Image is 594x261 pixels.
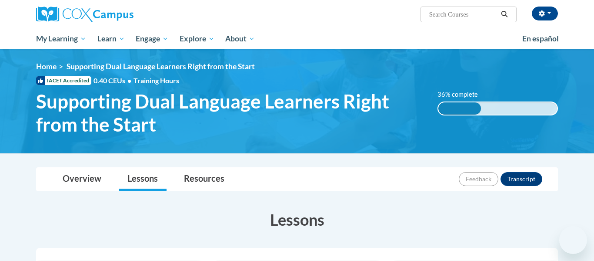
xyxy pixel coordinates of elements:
span: Supporting Dual Language Learners Right from the Start [67,62,255,71]
a: About [220,29,261,49]
span: IACET Accredited [36,76,91,85]
span: About [225,34,255,44]
label: 36% complete [437,90,487,99]
a: My Learning [30,29,92,49]
span: Engage [136,34,168,44]
span: 0.40 CEUs [93,76,133,85]
iframe: Button to launch messaging window [559,226,587,254]
a: Cox Campus [36,7,201,22]
a: Home [36,62,57,71]
div: Main menu [23,29,571,49]
a: Resources [175,168,233,191]
a: En español [517,30,564,48]
span: Learn [97,34,125,44]
a: Learn [92,29,130,49]
span: Training Hours [133,76,179,85]
span: My Learning [36,34,86,44]
h3: Lessons [36,209,558,230]
button: Transcript [501,172,542,186]
a: Engage [130,29,174,49]
span: Explore [180,34,214,44]
a: Explore [174,29,220,49]
img: Cox Campus [36,7,133,22]
span: • [127,76,131,85]
input: Search Courses [428,9,498,20]
a: Lessons [119,168,167,191]
a: Overview [54,168,110,191]
span: Supporting Dual Language Learners Right from the Start [36,90,424,136]
button: Search [498,9,511,20]
div: 36% complete [438,102,481,115]
button: Feedback [459,172,498,186]
button: Account Settings [532,7,558,20]
span: En español [522,34,559,43]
